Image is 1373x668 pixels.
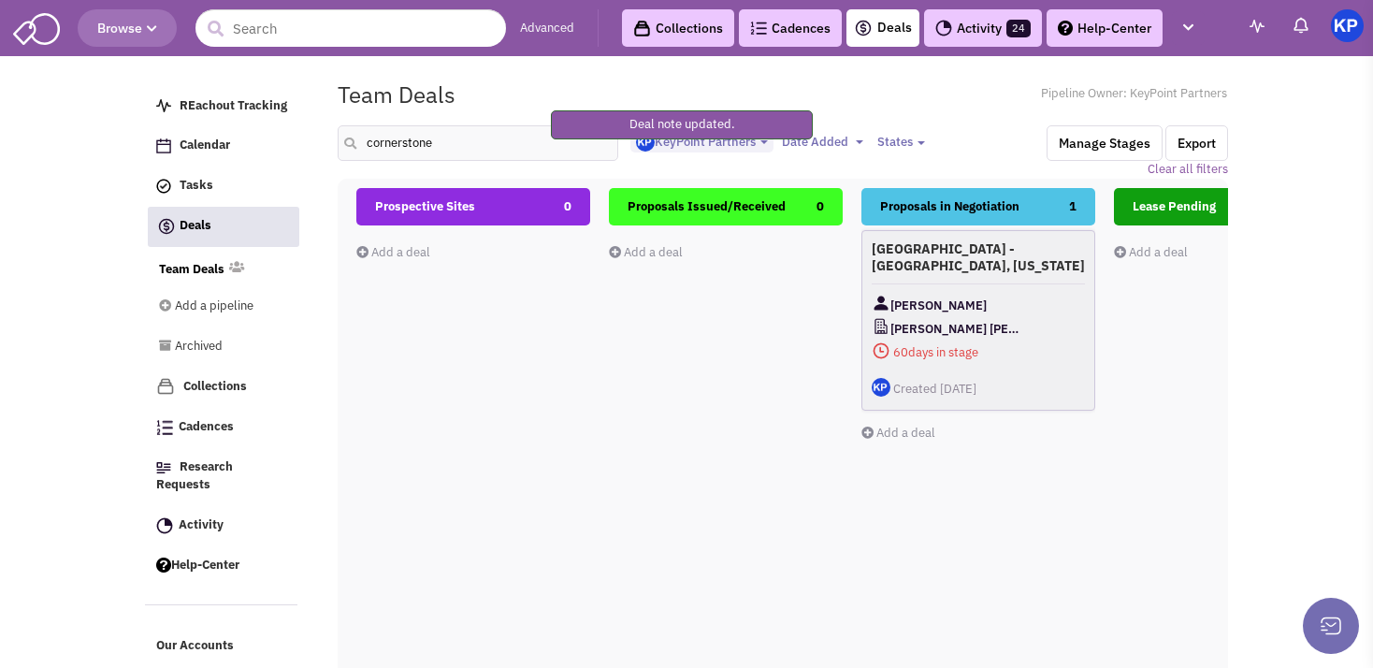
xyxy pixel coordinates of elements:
a: Activity24 [924,9,1042,47]
a: Deals [148,207,299,247]
a: Add a deal [1114,244,1188,260]
span: REachout Tracking [180,97,287,113]
button: Browse [78,9,177,47]
img: SmartAdmin [13,9,60,45]
img: icon-collection-lavender.png [156,377,175,396]
a: REachout Tracking [147,89,298,124]
img: Calendar.png [156,138,171,153]
a: Team Deals [159,261,224,279]
span: 1 [1069,188,1077,225]
img: icon-collection-lavender-black.svg [633,20,651,37]
span: Proposals Issued/Received [628,198,786,214]
span: 0 [564,188,571,225]
img: CompanyLogo [872,317,890,336]
a: Collections [147,369,298,405]
span: Activity [179,516,224,532]
h1: Team Deals [338,82,455,107]
input: Search deals [338,125,618,161]
a: Help-Center [1047,9,1163,47]
img: help.png [156,558,171,573]
span: Cadences [179,419,234,435]
a: Calendar [147,128,298,164]
span: KeyPoint Partners [636,134,756,150]
span: Tasks [180,178,213,194]
button: Manage Stages [1047,125,1163,161]
span: Collections [183,378,247,394]
a: Cadences [147,410,298,445]
span: Research Requests [156,459,233,493]
a: Add a deal [609,244,683,260]
input: Search [195,9,506,47]
a: Clear all filters [1148,161,1228,179]
a: Our Accounts [147,629,298,664]
img: Cadences_logo.png [750,22,767,35]
span: States [877,134,913,150]
span: Lease Pending [1133,198,1216,214]
img: Contact Image [872,294,890,312]
img: help.png [1058,21,1073,36]
button: KeyPoint Partners [630,132,773,153]
img: icon-tasks.png [156,179,171,194]
button: States [872,132,931,152]
p: Deal note updated. [629,116,735,134]
a: Advanced [520,20,574,37]
span: [PERSON_NAME] [PERSON_NAME] [890,317,1024,341]
a: Cadences [739,9,842,47]
span: 0 [817,188,824,225]
img: icon-daysinstage-red.png [872,341,890,360]
a: Collections [622,9,734,47]
img: Gp5tB00MpEGTGSMiAkF79g.png [636,133,655,152]
img: Cadences_logo.png [156,420,173,435]
a: Research Requests [147,450,298,503]
span: Date Added [782,134,848,150]
a: Deals [854,17,912,39]
span: [PERSON_NAME] [890,294,987,317]
span: Pipeline Owner: KeyPoint Partners [1041,85,1228,103]
span: Our Accounts [156,638,234,654]
img: icon-deals.svg [854,17,873,39]
a: Help-Center [147,548,298,584]
img: Research.png [156,462,171,473]
span: 60 [893,344,908,360]
span: Browse [97,20,157,36]
a: Add a deal [356,244,430,260]
img: Activity.png [935,20,952,36]
img: Activity.png [156,517,173,534]
a: Add a deal [861,425,935,441]
img: icon-deals.svg [157,215,176,238]
img: KeyPoint Partners [1331,9,1364,42]
a: Tasks [147,168,298,204]
span: Created [DATE] [893,381,976,397]
span: 24 [1006,20,1031,37]
span: Calendar [180,138,230,153]
a: Add a pipeline [159,289,273,325]
a: Archived [159,329,273,365]
a: Activity [147,508,298,544]
h4: [GEOGRAPHIC_DATA] - [GEOGRAPHIC_DATA], [US_STATE] [872,240,1085,274]
span: Proposals in Negotiation [880,198,1019,214]
button: Export [1165,125,1228,161]
button: Date Added [776,132,869,152]
span: days in stage [872,341,1085,364]
span: Prospective Sites [375,198,475,214]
